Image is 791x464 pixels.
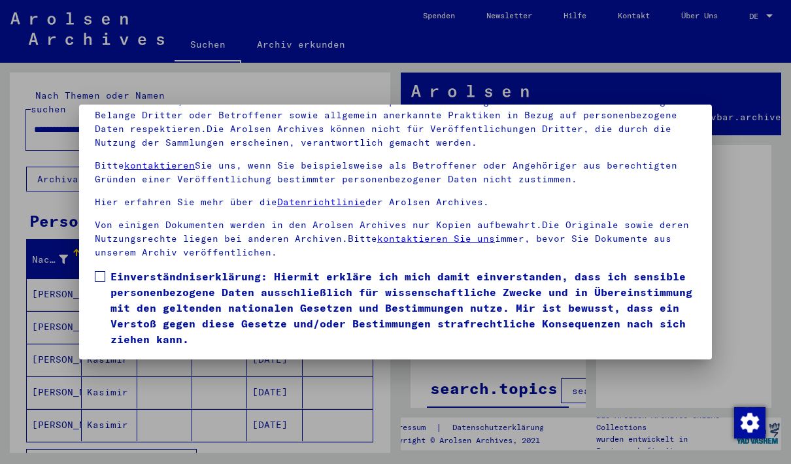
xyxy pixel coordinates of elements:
[124,159,195,171] a: kontaktieren
[95,159,696,186] p: Bitte Sie uns, wenn Sie beispielsweise als Betroffener oder Angehöriger aus berechtigten Gründen ...
[110,269,696,347] span: Einverständniserklärung: Hiermit erkläre ich mich damit einverstanden, dass ich sensible personen...
[734,407,766,439] img: Zustimmung ändern
[95,218,696,259] p: Von einigen Dokumenten werden in den Arolsen Archives nur Kopien aufbewahrt.Die Originale sowie d...
[377,233,495,244] a: kontaktieren Sie uns
[95,195,696,209] p: Hier erfahren Sie mehr über die der Arolsen Archives.
[95,67,696,150] p: Bitte beachten Sie, dass dieses Portal über NS - Verfolgte sensible Daten zu identifizierten oder...
[277,196,365,208] a: Datenrichtlinie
